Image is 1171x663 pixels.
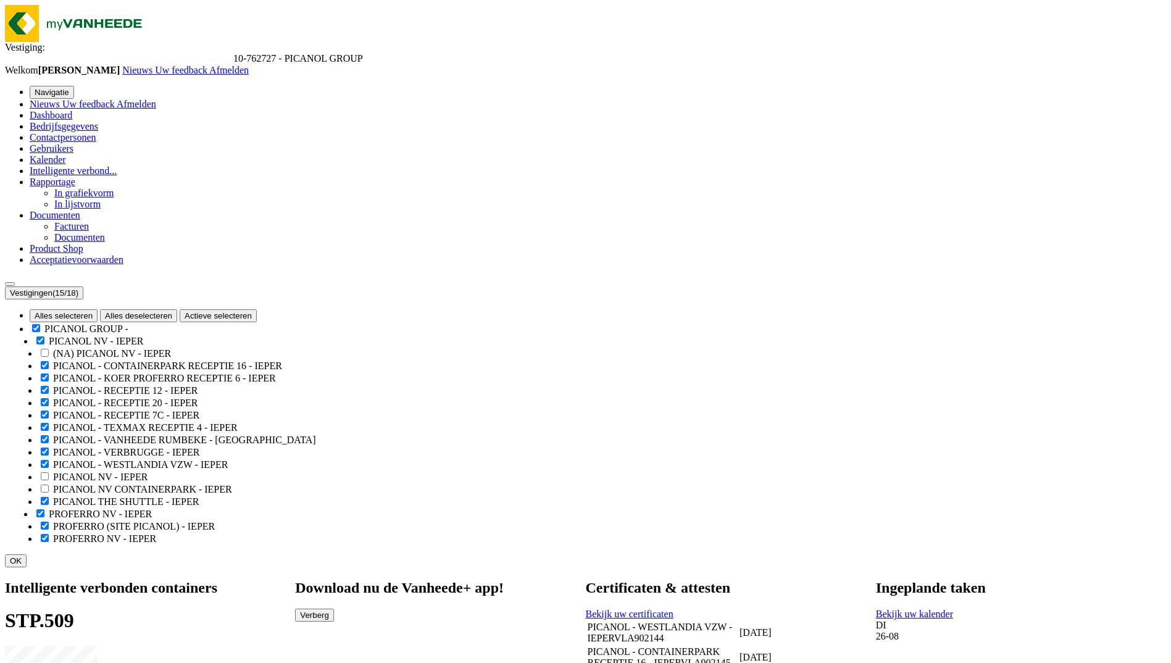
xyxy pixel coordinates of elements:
[5,286,83,299] button: Vestigingen(15/18)
[53,459,228,470] label: PICANOL - WESTLANDIA VZW - IEPER
[209,65,249,75] a: Afmelden
[53,521,215,532] label: PROFERRO (SITE PICANOL) - IEPER
[53,472,148,482] label: PICANOL NV - IEPER
[5,5,153,42] img: myVanheede
[30,143,73,154] a: Gebruikers
[52,288,78,298] count: (15/18)
[53,348,171,359] label: (NA) PICANOL NV - IEPER
[30,309,98,322] button: Alles selecteren
[53,533,156,544] label: PROFERRO NV - IEPER
[5,42,45,52] span: Vestiging:
[122,65,155,75] a: Nieuws
[30,210,80,220] a: Documenten
[53,447,199,457] label: PICANOL - VERBRUGGE - IEPER
[53,361,282,371] label: PICANOL - CONTAINERPARK RECEPTIE 16 - IEPER
[30,254,123,265] a: Acceptatievoorwaarden
[30,110,72,120] a: Dashboard
[53,410,199,420] label: PICANOL - RECEPTIE 7C - IEPER
[53,385,198,396] label: PICANOL - RECEPTIE 12 - IEPER
[35,88,69,97] span: Navigatie
[876,620,1166,631] div: DI
[588,622,733,643] span: PICANOL - WESTLANDIA VZW - IEPER
[54,199,101,209] a: In lijstvorm
[233,53,363,64] span: 10-762727 - PICANOL GROUP
[53,496,199,507] label: PICANOL THE SHUTTLE - IEPER
[5,580,217,596] h2: Intelligente verbonden containers
[62,99,115,109] span: Uw feedback
[38,65,120,75] strong: [PERSON_NAME]
[30,121,98,131] a: Bedrijfsgegevens
[5,65,122,75] span: Welkom
[6,636,206,663] iframe: chat widget
[122,65,152,75] span: Nieuws
[30,177,75,187] a: Rapportage
[30,99,60,109] span: Nieuws
[295,609,334,622] button: Verberg
[30,99,62,109] a: Nieuws
[30,243,83,254] a: Product Shop
[586,580,834,596] h2: Certificaten & attesten
[739,621,795,644] td: [DATE]
[30,132,96,143] a: Contactpersonen
[586,609,673,619] a: Bekijk uw certificaten
[53,422,238,433] label: PICANOL - TEXMAX RECEPTIE 4 - IEPER
[5,554,27,567] button: OK
[54,221,89,231] a: Facturen
[49,336,143,346] label: PICANOL NV - IEPER
[876,580,1166,596] h2: Ingeplande taken
[53,398,198,408] label: PICANOL - RECEPTIE 20 - IEPER
[10,288,78,298] span: Vestigingen
[300,611,329,620] span: Verberg
[49,509,152,519] label: PROFERRO NV - IEPER
[30,86,74,99] button: Navigatie
[876,631,1166,642] div: 26-08
[53,484,232,494] label: PICANOL NV CONTAINERPARK - IEPER
[44,323,128,334] label: PICANOL GROUP -
[180,309,257,322] button: Actieve selecteren
[62,99,117,109] a: Uw feedback
[876,609,953,619] a: Bekijk uw kalender
[54,188,114,198] a: In grafiekvorm
[54,232,105,243] a: Documenten
[155,65,207,75] span: Uw feedback
[100,309,177,322] button: Alles deselecteren
[155,65,209,75] a: Uw feedback
[614,633,664,643] span: VLA902144
[117,99,156,109] a: Afmelden
[5,609,217,632] h1: STP.509
[53,435,316,445] label: PICANOL - VANHEEDE RUMBEKE - [GEOGRAPHIC_DATA]
[30,165,117,176] a: Intelligente verbond...
[30,154,66,165] a: Kalender
[53,373,276,383] label: PICANOL - KOER PROFERRO RECEPTIE 6 - IEPER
